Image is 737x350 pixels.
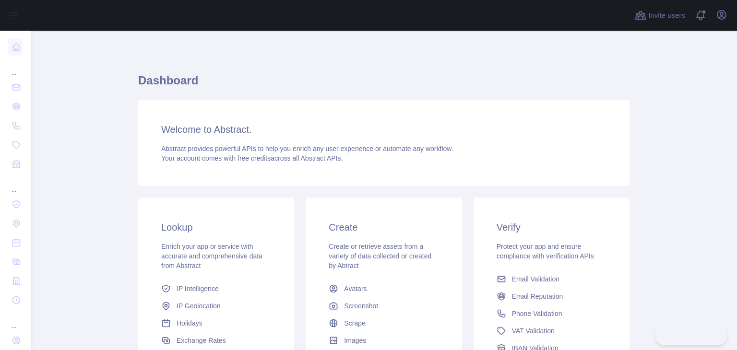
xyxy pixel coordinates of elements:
a: Holidays [157,315,275,332]
a: Phone Validation [493,305,610,322]
span: Enrich your app or service with accurate and comprehensive data from Abstract [161,243,262,269]
div: ... [8,311,23,330]
span: Email Reputation [512,292,563,301]
span: Screenshot [344,301,378,311]
a: Avatars [325,280,442,297]
a: Screenshot [325,297,442,315]
a: Scrape [325,315,442,332]
a: Exchange Rates [157,332,275,349]
span: IP Intelligence [177,284,219,293]
a: Email Reputation [493,288,610,305]
h3: Create [329,221,439,234]
iframe: Toggle Customer Support [655,325,727,345]
a: VAT Validation [493,322,610,339]
span: Scrape [344,318,365,328]
span: Email Validation [512,274,559,284]
span: Invite users [648,10,685,21]
div: ... [8,58,23,77]
a: Images [325,332,442,349]
a: Email Validation [493,270,610,288]
span: Images [344,336,366,345]
h3: Verify [497,221,606,234]
h1: Dashboard [138,73,630,96]
a: IP Intelligence [157,280,275,297]
div: ... [8,175,23,194]
span: Avatars [344,284,367,293]
h3: Welcome to Abstract. [161,123,606,136]
span: Exchange Rates [177,336,226,345]
a: IP Geolocation [157,297,275,315]
span: IP Geolocation [177,301,221,311]
span: VAT Validation [512,326,555,336]
span: free credits [238,154,271,162]
h3: Lookup [161,221,271,234]
span: Your account comes with across all Abstract APIs. [161,154,343,162]
span: Holidays [177,318,202,328]
span: Protect your app and ensure compliance with verification APIs [497,243,594,260]
button: Invite users [633,8,687,23]
span: Abstract provides powerful APIs to help you enrich any user experience or automate any workflow. [161,145,453,152]
span: Create or retrieve assets from a variety of data collected or created by Abtract [329,243,431,269]
span: Phone Validation [512,309,562,318]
